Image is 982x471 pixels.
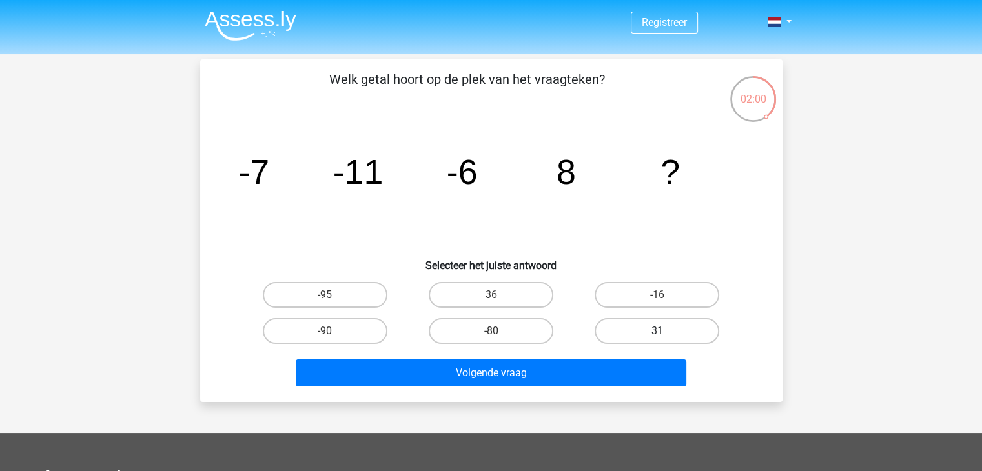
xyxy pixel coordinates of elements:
label: -16 [595,282,719,308]
tspan: -11 [332,152,383,191]
label: -95 [263,282,387,308]
label: -90 [263,318,387,344]
label: 31 [595,318,719,344]
img: Assessly [205,10,296,41]
h6: Selecteer het juiste antwoord [221,249,762,272]
div: 02:00 [729,75,777,107]
a: Registreer [642,16,687,28]
label: -80 [429,318,553,344]
tspan: -7 [238,152,269,191]
tspan: -6 [446,152,477,191]
p: Welk getal hoort op de plek van het vraagteken? [221,70,713,108]
label: 36 [429,282,553,308]
tspan: ? [660,152,680,191]
button: Volgende vraag [296,359,686,386]
tspan: 8 [556,152,575,191]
